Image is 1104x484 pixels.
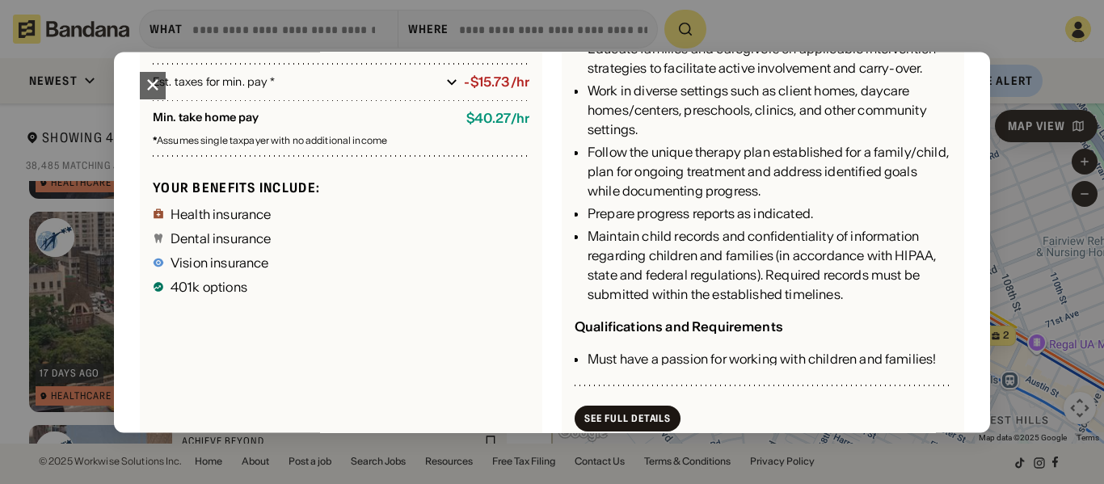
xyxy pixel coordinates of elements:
div: Your benefits include: [153,179,529,196]
div: Must have a passion for working with children and families! [588,350,951,369]
div: Min. take home pay [153,112,453,127]
div: -$15.73/hr [464,75,529,90]
div: Vision insurance [171,256,269,269]
div: Maintain child records and confidentiality of information regarding children and families (in acc... [588,227,951,305]
div: Est. taxes for min. pay * [153,74,440,90]
div: $ 40.27 / hr [466,112,529,127]
div: Follow the unique therapy plan established for a family/child, plan for ongoing treatment and add... [588,143,951,201]
div: See Full Details [584,414,671,423]
div: Qualifications and Requirements [575,319,783,335]
div: Prepare progress reports as indicated. [588,204,951,224]
div: Dental insurance [171,232,272,245]
div: Assumes single taxpayer with no additional income [153,137,529,146]
div: Health insurance [171,208,272,221]
div: 401k options [171,280,247,293]
div: Educate families and caregivers on applicable intervention strategies to facilitate active involv... [588,40,951,78]
div: Work in diverse settings such as client homes, daycare homes/centers, preschools, clinics, and ot... [588,82,951,140]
